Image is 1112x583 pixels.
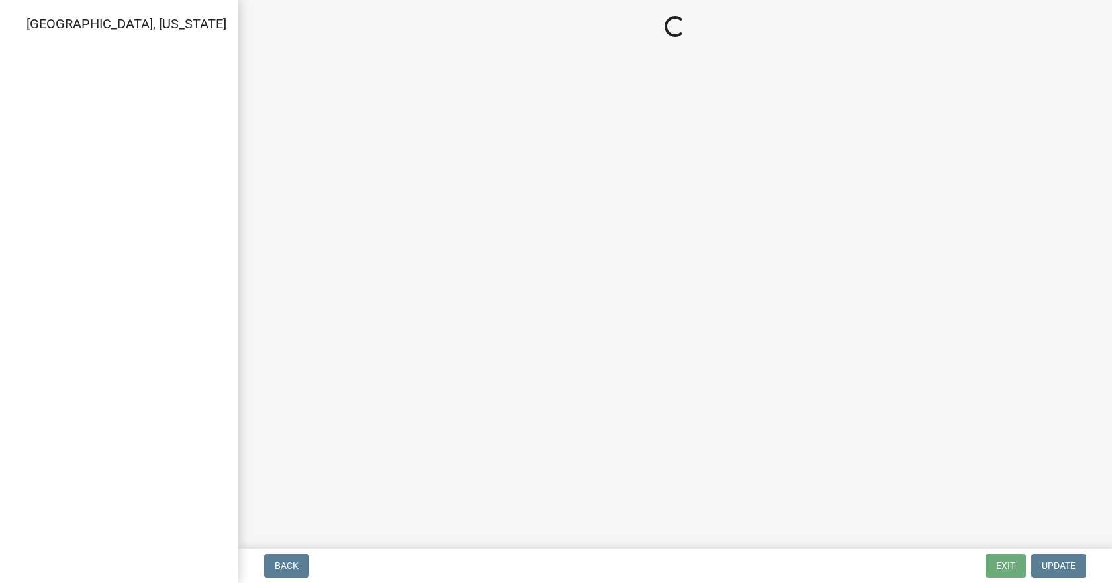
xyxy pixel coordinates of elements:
[275,561,299,571] span: Back
[1031,554,1086,578] button: Update
[986,554,1026,578] button: Exit
[264,554,309,578] button: Back
[26,16,226,32] span: [GEOGRAPHIC_DATA], [US_STATE]
[1042,561,1076,571] span: Update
